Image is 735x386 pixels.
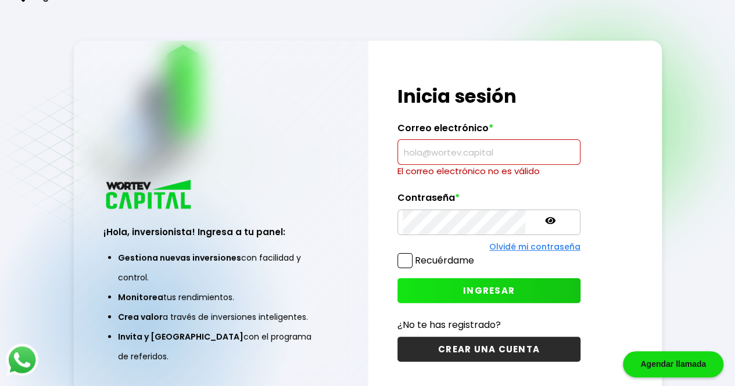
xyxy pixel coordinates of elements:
p: El correo electrónico no es válido [397,165,580,178]
input: hola@wortev.capital [403,140,575,164]
button: CREAR UNA CUENTA [397,337,580,362]
li: con el programa de referidos. [118,327,324,366]
img: logo_wortev_capital [103,178,195,212]
label: Recuérdame [415,254,474,267]
li: con facilidad y control. [118,248,324,287]
li: tus rendimientos. [118,287,324,307]
p: ¿No te has registrado? [397,318,580,332]
label: Contraseña [397,192,580,210]
h1: Inicia sesión [397,82,580,110]
h3: ¡Hola, inversionista! Ingresa a tu panel: [103,225,338,239]
li: a través de inversiones inteligentes. [118,307,324,327]
span: Gestiona nuevas inversiones [118,252,241,264]
img: logos_whatsapp-icon.242b2217.svg [6,344,38,376]
span: Crea valor [118,311,163,323]
span: Invita y [GEOGRAPHIC_DATA] [118,331,243,342]
button: INGRESAR [397,278,580,303]
span: INGRESAR [463,284,515,297]
label: Correo electrónico [397,122,580,140]
a: ¿No te has registrado?CREAR UNA CUENTA [397,318,580,362]
span: Monitorea [118,291,163,303]
div: Agendar llamada [623,351,723,377]
a: Olvidé mi contraseña [489,241,580,252]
